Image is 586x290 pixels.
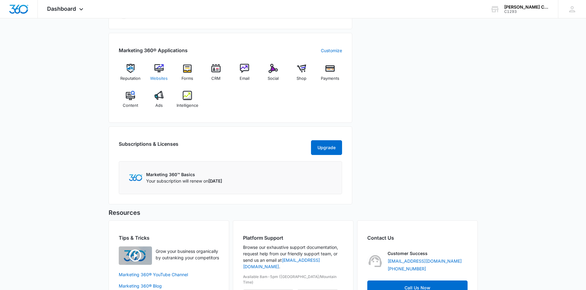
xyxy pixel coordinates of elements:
[176,64,199,86] a: Forms
[119,64,142,86] a: Reputation
[156,248,219,261] p: Grow your business organically by outranking your competitors
[311,140,342,155] button: Upgrade
[119,246,152,265] img: Quick Overview Video
[120,75,141,82] span: Reputation
[318,64,342,86] a: Payments
[119,47,188,54] h2: Marketing 360® Applications
[119,234,219,242] h2: Tips & Tricks
[208,178,222,184] span: [DATE]
[367,234,468,242] h2: Contact Us
[261,64,285,86] a: Social
[123,102,138,109] span: Content
[146,171,222,178] p: Marketing 360™ Basics
[388,250,428,257] p: Customer Success
[243,244,343,270] p: Browse our exhaustive support documentation, request help from our friendly support team, or send...
[297,75,306,82] span: Shop
[155,102,163,109] span: Ads
[243,234,343,242] h2: Platform Support
[504,10,549,14] div: account id
[181,75,193,82] span: Forms
[47,6,76,12] span: Dashboard
[321,75,339,82] span: Payments
[119,91,142,113] a: Content
[119,140,178,153] h2: Subscriptions & Licenses
[290,64,313,86] a: Shop
[147,64,171,86] a: Websites
[321,47,342,54] a: Customize
[119,271,219,278] a: Marketing 360® YouTube Channel
[150,75,168,82] span: Websites
[147,91,171,113] a: Ads
[146,178,222,184] p: Your subscription will renew on
[211,75,221,82] span: CRM
[388,265,426,272] a: [PHONE_NUMBER]
[119,283,219,289] a: Marketing 360® Blog
[243,274,343,285] p: Available 8am-5pm ([GEOGRAPHIC_DATA]/Mountain Time)
[367,253,383,269] img: Customer Success
[109,208,478,217] h5: Resources
[129,174,142,181] img: Marketing 360 Logo
[388,258,462,264] a: [EMAIL_ADDRESS][DOMAIN_NAME]
[268,75,279,82] span: Social
[204,64,228,86] a: CRM
[240,75,249,82] span: Email
[177,102,198,109] span: Intelligence
[233,64,257,86] a: Email
[176,91,199,113] a: Intelligence
[504,5,549,10] div: account name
